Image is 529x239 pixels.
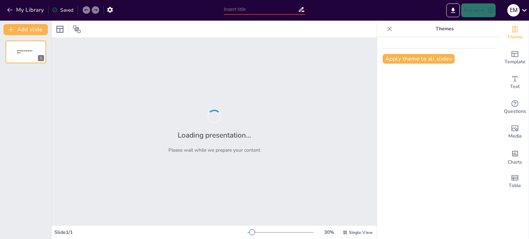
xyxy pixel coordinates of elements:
[508,132,522,140] span: Media
[446,3,460,17] button: Export to PowerPoint
[501,144,529,169] div: Add charts and graphs
[501,120,529,144] div: Add images, graphics, shapes or video
[507,3,520,17] button: E M
[501,95,529,120] div: Get real-time input from your audience
[507,33,523,41] span: Theme
[504,108,526,115] span: Questions
[17,50,32,54] span: Sendsteps presentation editor
[224,4,298,14] input: Insert title
[395,21,494,37] p: Themes
[509,182,521,189] span: Table
[501,70,529,95] div: Add text boxes
[501,45,529,70] div: Add ready made slides
[54,229,248,236] div: Slide 1 / 1
[461,3,496,17] button: Present
[6,41,46,63] div: 1
[38,55,44,61] div: 1
[3,24,48,35] button: Add slide
[168,147,260,153] p: Please wait while we prepare your content
[349,230,373,235] span: Single View
[178,130,251,140] h2: Loading presentation...
[73,25,81,33] span: Position
[508,159,522,166] span: Charts
[501,169,529,194] div: Add a table
[510,83,520,90] span: Text
[52,7,73,13] div: Saved
[501,21,529,45] div: Change the overall theme
[383,54,455,64] button: Apply theme to all slides
[505,58,526,66] span: Template
[321,229,337,236] div: 30 %
[54,24,65,35] div: Layout
[507,4,520,17] div: E M
[5,4,47,15] button: My Library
